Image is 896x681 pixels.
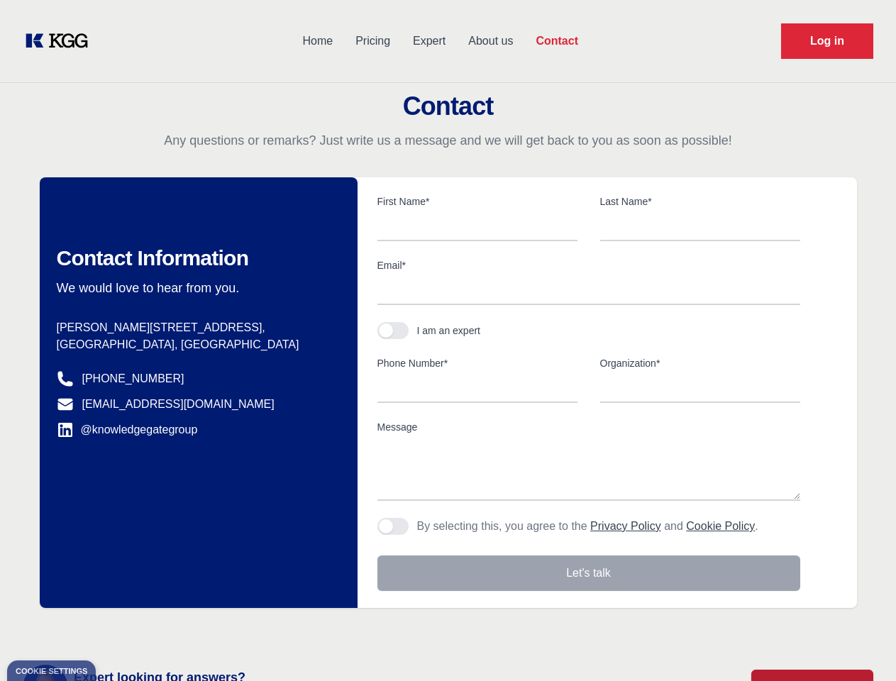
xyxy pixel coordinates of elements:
label: Phone Number* [377,356,577,370]
a: Pricing [344,23,402,60]
label: Organization* [600,356,800,370]
p: Any questions or remarks? Just write us a message and we will get back to you as soon as possible! [17,132,879,149]
p: [PERSON_NAME][STREET_ADDRESS], [57,319,335,336]
a: Home [291,23,344,60]
a: KOL Knowledge Platform: Talk to Key External Experts (KEE) [23,30,99,52]
a: Privacy Policy [590,520,661,532]
a: About us [457,23,524,60]
p: By selecting this, you agree to the and . [417,518,758,535]
label: Message [377,420,800,434]
p: [GEOGRAPHIC_DATA], [GEOGRAPHIC_DATA] [57,336,335,353]
a: [PHONE_NUMBER] [82,370,184,387]
p: We would love to hear from you. [57,279,335,297]
iframe: Chat Widget [825,613,896,681]
a: Request Demo [781,23,873,59]
button: Let's talk [377,555,800,591]
a: @knowledgegategroup [57,421,198,438]
a: Contact [524,23,590,60]
div: I am an expert [417,323,481,338]
h2: Contact Information [57,245,335,271]
label: Email* [377,258,800,272]
div: Cookie settings [16,668,87,675]
a: Cookie Policy [686,520,755,532]
label: First Name* [377,194,577,209]
a: Expert [402,23,457,60]
a: [EMAIL_ADDRESS][DOMAIN_NAME] [82,396,275,413]
h2: Contact [17,92,879,121]
label: Last Name* [600,194,800,209]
